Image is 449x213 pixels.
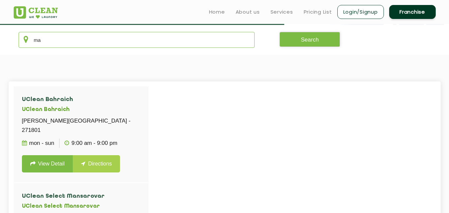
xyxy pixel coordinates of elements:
[22,193,140,200] h4: UClean Select Mansarovar
[22,139,55,148] p: Mon - Sun
[337,5,384,19] a: Login/Signup
[280,32,340,47] button: Search
[389,5,436,19] a: Franchise
[14,6,58,19] img: UClean Laundry and Dry Cleaning
[209,8,225,16] a: Home
[22,155,73,172] a: View Detail
[22,107,140,113] h5: UClean Bahraich
[73,155,120,172] a: Directions
[236,8,260,16] a: About us
[22,116,140,135] p: [PERSON_NAME][GEOGRAPHIC_DATA] - 271801
[22,96,140,103] h4: UClean Bahraich
[22,203,140,210] h5: UClean Select Mansarovar
[64,139,117,148] p: 9:00 AM - 9:00 PM
[271,8,293,16] a: Services
[19,32,255,48] input: Enter city/area/pin Code
[304,8,332,16] a: Pricing List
